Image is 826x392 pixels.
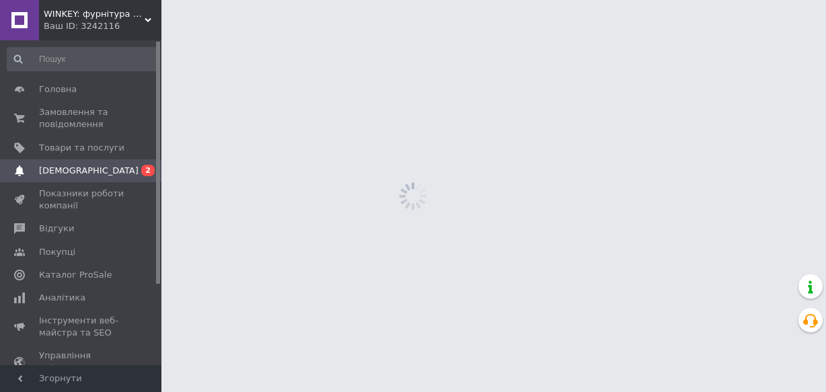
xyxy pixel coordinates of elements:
span: Каталог ProSale [39,269,112,281]
span: Товари та послуги [39,142,124,154]
span: Замовлення та повідомлення [39,106,124,130]
span: Аналітика [39,292,85,304]
span: [DEMOGRAPHIC_DATA] [39,165,139,177]
span: Покупці [39,246,75,258]
span: 2 [141,165,155,176]
span: Інструменти веб-майстра та SEO [39,315,124,339]
div: Ваш ID: 3242116 [44,20,161,32]
span: Управління сайтом [39,350,124,374]
span: Відгуки [39,223,74,235]
span: WINKEY: фурнітура для вікон і дверей [44,8,145,20]
span: Головна [39,83,77,95]
span: Показники роботи компанії [39,188,124,212]
input: Пошук [7,47,158,71]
